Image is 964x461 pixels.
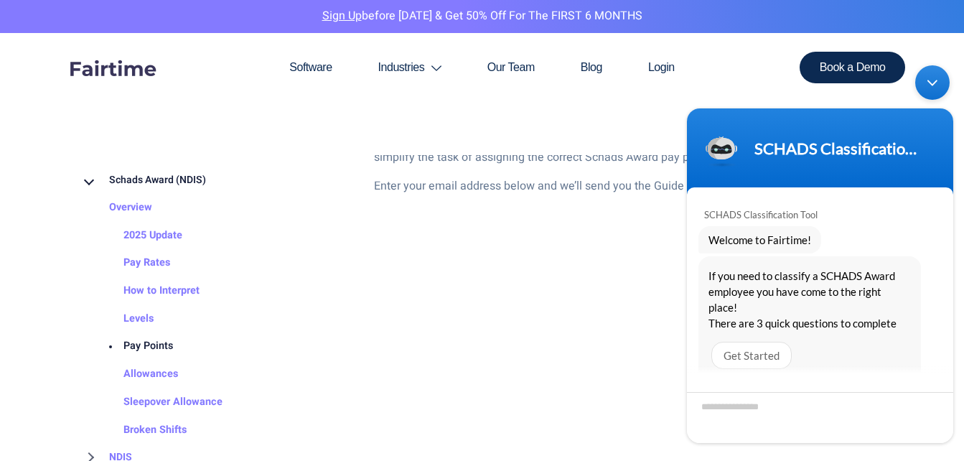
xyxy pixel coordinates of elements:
iframe: SalesIQ Chatwindow [680,58,960,450]
a: Login [625,33,698,102]
a: Allowances [95,360,178,388]
a: Industries [355,33,464,102]
a: Blog [558,33,625,102]
a: Our Team [464,33,558,102]
a: Broken Shifts [95,416,187,444]
a: Pay Rates [95,249,170,277]
p: Enter your email address below and we’ll send you the Guide straight away. [374,177,884,196]
a: Pay Points [95,332,173,360]
a: Schads Award (NDIS) [80,167,206,194]
a: 2025 Update [95,221,182,249]
a: Overview [80,194,152,222]
a: Sleepover Allowance [95,388,223,416]
a: Levels [95,304,154,332]
a: Book a Demo [800,52,906,83]
p: before [DATE] & Get 50% Off for the FIRST 6 MONTHS [11,7,953,26]
a: Sign Up [322,7,362,24]
a: How to Interpret [95,277,200,305]
a: Software [266,33,355,102]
